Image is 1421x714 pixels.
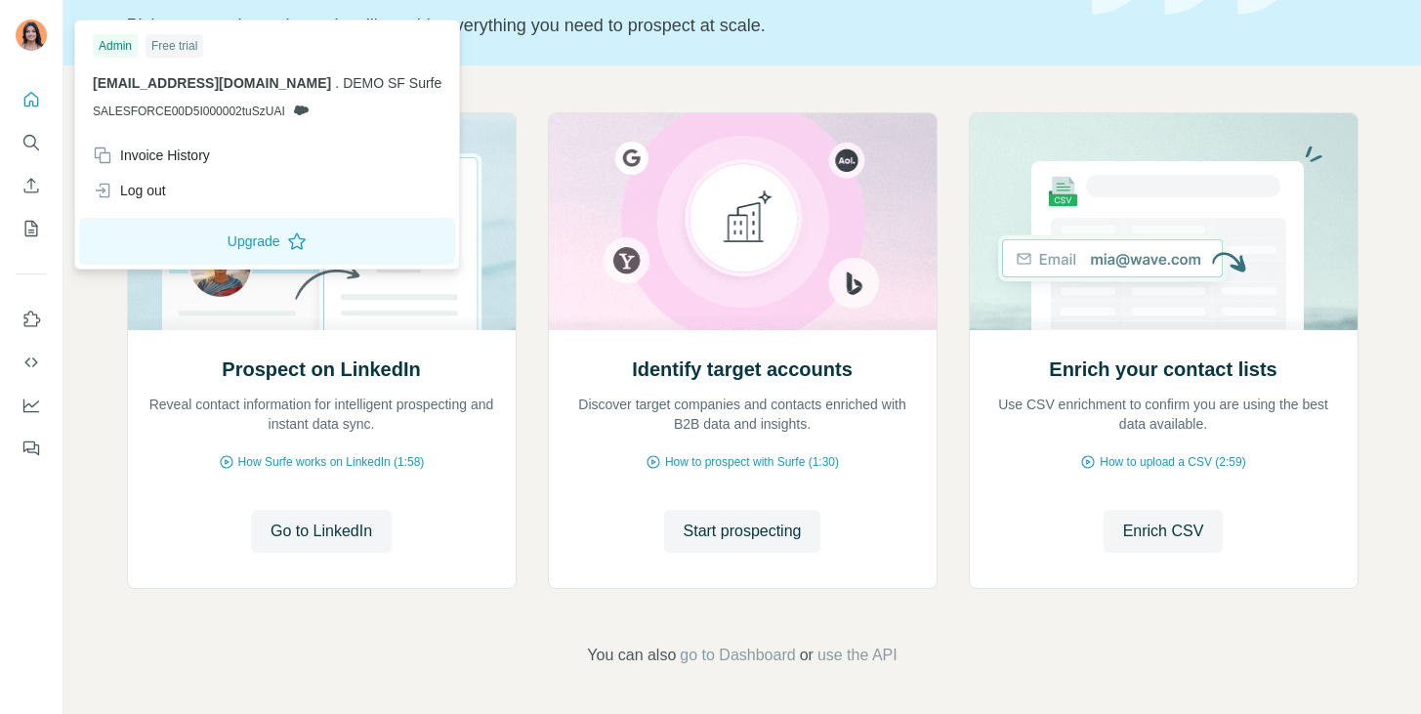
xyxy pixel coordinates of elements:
[800,644,814,667] span: or
[93,146,210,165] div: Invoice History
[16,388,47,423] button: Dashboard
[127,12,1068,39] p: Pick your starting point and we’ll provide everything you need to prospect at scale.
[1104,510,1224,553] button: Enrich CSV
[1049,356,1276,383] h2: Enrich your contact lists
[16,302,47,337] button: Use Surfe on LinkedIn
[251,510,392,553] button: Go to LinkedIn
[1123,520,1204,543] span: Enrich CSV
[335,75,339,91] span: .
[16,20,47,51] img: Avatar
[271,520,372,543] span: Go to LinkedIn
[16,82,47,117] button: Quick start
[1100,453,1245,471] span: How to upload a CSV (2:59)
[568,395,917,434] p: Discover target companies and contacts enriched with B2B data and insights.
[548,113,938,330] img: Identify target accounts
[16,431,47,466] button: Feedback
[79,218,455,265] button: Upgrade
[222,356,420,383] h2: Prospect on LinkedIn
[817,644,898,667] button: use the API
[969,113,1358,330] img: Enrich your contact lists
[665,453,839,471] span: How to prospect with Surfe (1:30)
[93,34,138,58] div: Admin
[680,644,795,667] button: go to Dashboard
[16,345,47,380] button: Use Surfe API
[93,181,166,200] div: Log out
[343,75,441,91] span: DEMO SF Surfe
[989,395,1338,434] p: Use CSV enrichment to confirm you are using the best data available.
[147,395,496,434] p: Reveal contact information for intelligent prospecting and instant data sync.
[238,453,425,471] span: How Surfe works on LinkedIn (1:58)
[664,510,821,553] button: Start prospecting
[684,520,802,543] span: Start prospecting
[16,125,47,160] button: Search
[16,168,47,203] button: Enrich CSV
[93,75,331,91] span: [EMAIL_ADDRESS][DOMAIN_NAME]
[632,356,853,383] h2: Identify target accounts
[146,34,203,58] div: Free trial
[93,103,285,120] span: SALESFORCE00D5I000002tuSzUAI
[587,644,676,667] span: You can also
[16,211,47,246] button: My lists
